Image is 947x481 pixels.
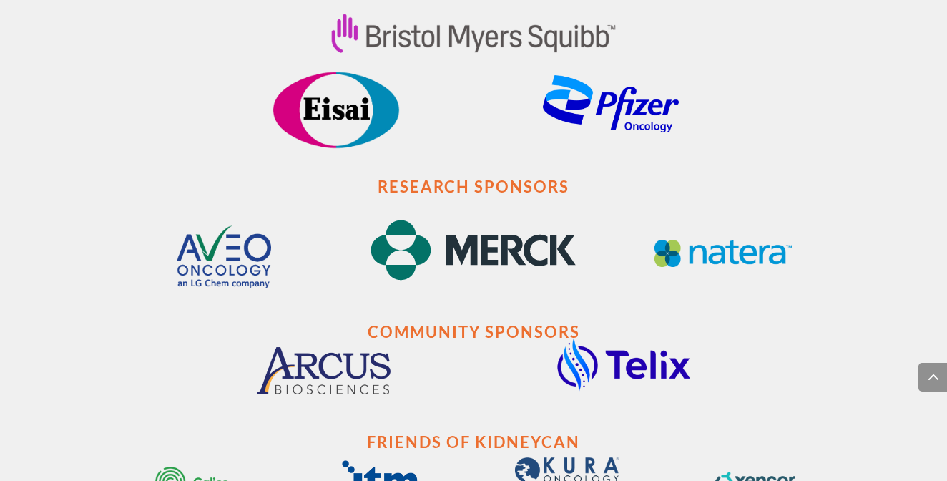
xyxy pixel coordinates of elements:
[177,225,272,288] img: AVEO New Logo
[371,220,576,281] img: Merck Logo 2025
[368,322,580,341] strong: Community Sponsors
[331,14,615,53] img: BMS Logo
[257,347,391,394] img: ARCUS_Logo
[543,75,678,133] img: Pfizer_Oncology logo
[367,432,580,452] strong: Friends of KidneyCAN
[654,240,791,268] img: Natera Logo
[378,177,569,196] strong: Research Sponsors
[556,336,691,392] img: Telix Logo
